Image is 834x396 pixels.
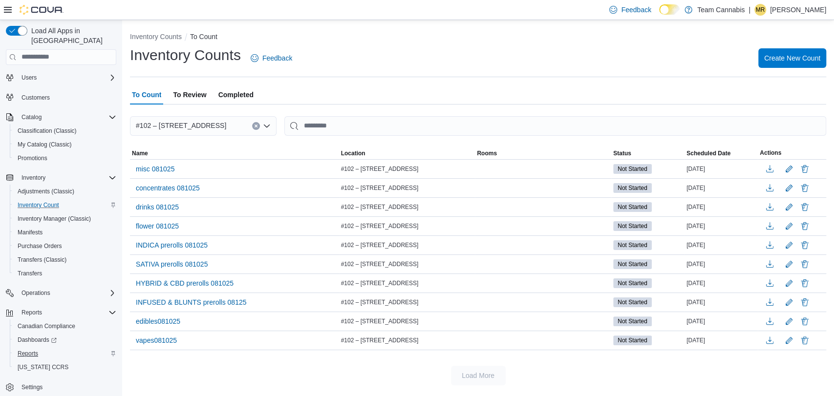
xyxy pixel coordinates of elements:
span: Canadian Compliance [14,320,116,332]
span: Not Started [613,259,652,269]
span: Name [132,149,148,157]
div: [DATE] [684,315,758,327]
span: Not Started [613,335,652,345]
button: Settings [2,380,120,394]
button: Edit count details [783,276,795,291]
div: [DATE] [684,182,758,194]
button: Delete [799,163,811,175]
a: Dashboards [10,333,120,347]
button: Delete [799,334,811,346]
button: Delete [799,201,811,213]
span: Users [18,72,116,83]
button: Delete [799,315,811,327]
span: #102 – [STREET_ADDRESS] [341,165,419,173]
span: INFUSED & BLUNTS prerolls 08125 [136,297,246,307]
span: Users [21,74,37,82]
span: #102 – [STREET_ADDRESS] [341,222,419,230]
div: [DATE] [684,334,758,346]
span: Not Started [618,203,647,211]
a: Inventory Count [14,199,63,211]
span: Not Started [618,165,647,173]
span: HYBRID & CBD prerolls 081025 [136,278,234,288]
span: Promotions [18,154,47,162]
span: Create New Count [764,53,820,63]
span: edibles081025 [136,316,180,326]
button: Create New Count [758,48,826,68]
span: Not Started [618,184,647,192]
span: #102 – [STREET_ADDRESS] [341,317,419,325]
button: Operations [2,286,120,300]
span: Not Started [613,316,652,326]
span: To Review [173,85,206,104]
button: Transfers [10,267,120,280]
span: Operations [21,289,50,297]
button: Rooms [475,147,611,159]
span: Not Started [618,279,647,288]
span: Not Started [613,221,652,231]
span: misc 081025 [136,164,174,174]
button: Transfers (Classic) [10,253,120,267]
button: Name [130,147,339,159]
span: flower 081025 [136,221,179,231]
a: Feedback [247,48,296,68]
span: Not Started [618,222,647,230]
span: Inventory Manager (Classic) [18,215,91,223]
a: [US_STATE] CCRS [14,361,72,373]
span: Rooms [477,149,497,157]
span: Feedback [621,5,651,15]
button: Inventory [18,172,49,184]
span: Canadian Compliance [18,322,75,330]
span: Not Started [618,260,647,269]
button: Edit count details [783,162,795,176]
div: [DATE] [684,277,758,289]
a: Canadian Compliance [14,320,79,332]
button: To Count [190,33,217,41]
button: vapes081025 [132,333,181,348]
span: Washington CCRS [14,361,116,373]
button: Edit count details [783,257,795,271]
button: INDICA prerolls 081025 [132,238,212,252]
button: Reports [2,306,120,319]
div: [DATE] [684,163,758,175]
span: Purchase Orders [14,240,116,252]
button: Delete [799,182,811,194]
span: Actions [760,149,781,157]
span: Status [613,149,631,157]
span: Not Started [613,240,652,250]
button: flower 081025 [132,219,183,233]
span: Catalog [21,113,42,121]
a: Adjustments (Classic) [14,186,78,197]
button: Open list of options [263,122,271,130]
span: INDICA prerolls 081025 [136,240,208,250]
span: Load More [462,371,494,380]
p: | [748,4,750,16]
button: Manifests [10,226,120,239]
input: This is a search bar. After typing your query, hit enter to filter the results lower in the page. [284,116,826,136]
span: Adjustments (Classic) [14,186,116,197]
button: Scheduled Date [684,147,758,159]
span: Transfers (Classic) [18,256,66,264]
span: Not Started [613,183,652,193]
button: Promotions [10,151,120,165]
a: Customers [18,92,54,104]
a: Inventory Manager (Classic) [14,213,95,225]
span: Inventory [21,174,45,182]
img: Cova [20,5,64,15]
span: Feedback [262,53,292,63]
span: Dashboards [14,334,116,346]
span: #102 – [STREET_ADDRESS] [341,241,419,249]
button: Inventory Counts [130,33,182,41]
button: [US_STATE] CCRS [10,360,120,374]
span: Settings [21,383,43,391]
button: Delete [799,296,811,308]
button: Load More [451,366,506,385]
span: Promotions [14,152,116,164]
button: Inventory Manager (Classic) [10,212,120,226]
button: My Catalog (Classic) [10,138,120,151]
span: Not Started [618,241,647,250]
span: Inventory [18,172,116,184]
button: Edit count details [783,314,795,329]
button: Catalog [18,111,45,123]
span: My Catalog (Classic) [18,141,72,148]
span: Transfers [14,268,116,279]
